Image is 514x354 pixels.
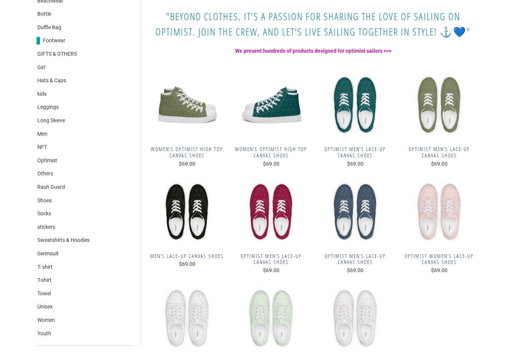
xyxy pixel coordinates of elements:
a: Men’s lace-up canvas shoes $69.00 [149,253,225,268]
a: Optimist Men’s lace-up canvas shoes $69.00 [317,253,393,274]
a: NFT [37,144,47,151]
span: $69.00 [263,267,279,273]
a: Leggings [37,104,59,111]
a: Optimist Women’s lace-up canvas shoes $69.00 [401,253,477,274]
a: Women [37,317,55,324]
span: $69.00 [347,161,363,167]
span: $69.00 [431,267,448,273]
img: Boatbranding 5 Optimist Women’s lace-up canvas shoes Sailing-Gift Regatta Yacht Sailing-Lifestyle... [401,178,477,246]
img: Boatbranding 5 Optimist Men’s lace-up canvas shoes Sailing-Gift Regatta Yacht Sailing-Lifestyle S... [317,285,393,352]
a: Women’s Optimist high top canvas shoes $69.00 [149,146,225,167]
img: Boatbranding 5 Optimist Men’s lace-up canvas shoes Sailing-Gift Regatta Yacht Sailing-Lifestyle S... [317,71,393,139]
a: Hats & Caps [37,77,66,84]
span: Women’s Optimist high top canvas shoes [149,146,225,159]
a: Unisex [37,303,53,311]
span: Women’s Optimist high top canvas shoes [233,146,309,159]
img: Boatbranding 5 Optimist Men’s lace-up canvas shoes Sailing-Gift Regatta Yacht Sailing-Lifestyle S... [233,178,309,246]
a: Sweatshirts & Hoodies [37,237,90,244]
span: $69.00 [431,161,448,167]
span: Optimist Men’s lace-up canvas shoes [401,146,477,159]
a: Men [37,130,47,138]
a: Others [37,170,53,178]
a: Rash Guard [37,184,65,191]
a: Optimist [37,157,57,164]
a: T- shirt [37,264,53,271]
a: kids [37,90,47,98]
img: Boatbranding 5 Men’s lace-up canvas shoes Sailing-Gift Regatta Yacht Sailing-Lifestyle Sailing-Ap... [149,178,225,246]
span: Optimist Men’s lace-up canvas shoes [233,253,309,266]
a: Youth [37,330,51,338]
a: Towel [37,290,51,298]
span: $69.00 [179,261,195,267]
a: Socks [37,210,51,218]
strong: We present hundreds of products designed for optimist sailors >>> [235,48,391,54]
a: Swimsuit [37,250,59,258]
a: Shoes [37,197,52,204]
span: $69.00 [179,161,195,167]
a: Optimist Men’s lace-up canvas shoes $69.00 [233,253,309,274]
a: T-shirt [37,277,52,284]
a: GIFTS & OTHERS [37,50,77,58]
a: Long Sleeve [37,117,65,124]
img: Boatbranding 5 Optimist Men’s lace-up canvas shoes Sailing-Gift Regatta Yacht Sailing-Lifestyle S... [233,285,309,352]
a: Footwear [37,37,65,44]
img: Boatbranding 5 Optimist Men’s lace-up canvas shoes Sailing-Gift Regatta Yacht Sailing-Lifestyle S... [317,178,393,246]
span: $69.00 [263,161,279,167]
a: Girl [37,64,45,71]
span: $69.00 [347,267,363,273]
span: "Beyond clothes, it's a passion for sharing the love of sailing on Optimist. Join the crew, and l... [155,9,471,39]
span: Men’s lace-up canvas shoes [149,253,225,259]
a: Bottle [37,10,51,18]
img: Boatbranding 5 Optimist Men’s lace-up canvas shoes Sailing-Gift Regatta Yacht Sailing-Lifestyle S... [401,71,477,139]
span: Optimist Men’s lace-up canvas shoes [317,146,393,159]
img: Boatbranding 5 Optimist Women’s lace-up canvas shoes Sailing-Gift Regatta Yacht Sailing-Lifestyle... [149,285,225,352]
a: Optimist Men’s lace-up canvas shoes $69.00 [317,146,393,167]
a: stickers [37,224,55,231]
span: Optimist Women’s lace-up canvas shoes [401,253,477,266]
a: Optimist Men’s lace-up canvas shoes $69.00 [401,146,477,167]
a: Duffle Bag [37,24,61,31]
img: Boatbranding 5 Women’s Optimist high top canvas shoes Sailing-Gift Regatta Yacht Sailing-Lifestyl... [233,71,309,139]
img: Boatbranding Women’s Optimist high top canvas shoes Sailing-Gift Regatta Yacht Sailing-Lifestyle ... [149,71,225,139]
a: Women’s Optimist high top canvas shoes $69.00 [233,146,309,167]
span: Optimist Men’s lace-up canvas shoes [317,253,393,266]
